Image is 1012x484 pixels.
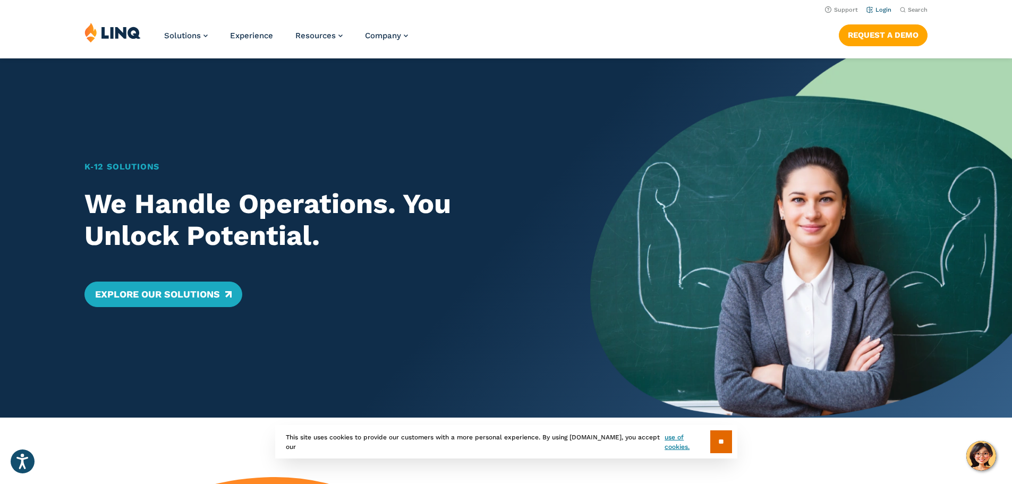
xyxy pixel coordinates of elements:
span: Company [365,31,401,40]
img: Home Banner [590,58,1012,418]
h2: We Handle Operations. You Unlock Potential. [84,188,549,252]
a: Solutions [164,31,208,40]
img: LINQ | K‑12 Software [84,22,141,43]
nav: Button Navigation [839,22,928,46]
span: Search [908,6,928,13]
a: Resources [295,31,343,40]
button: Open Search Bar [900,6,928,14]
h1: K‑12 Solutions [84,160,549,173]
span: Resources [295,31,336,40]
a: Request a Demo [839,24,928,46]
a: Support [825,6,858,13]
a: Experience [230,31,273,40]
nav: Primary Navigation [164,22,408,57]
a: Company [365,31,408,40]
a: Explore Our Solutions [84,282,242,307]
button: Hello, have a question? Let’s chat. [966,441,996,471]
div: This site uses cookies to provide our customers with a more personal experience. By using [DOMAIN... [275,425,737,458]
span: Solutions [164,31,201,40]
a: use of cookies. [665,432,710,452]
a: Login [866,6,891,13]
